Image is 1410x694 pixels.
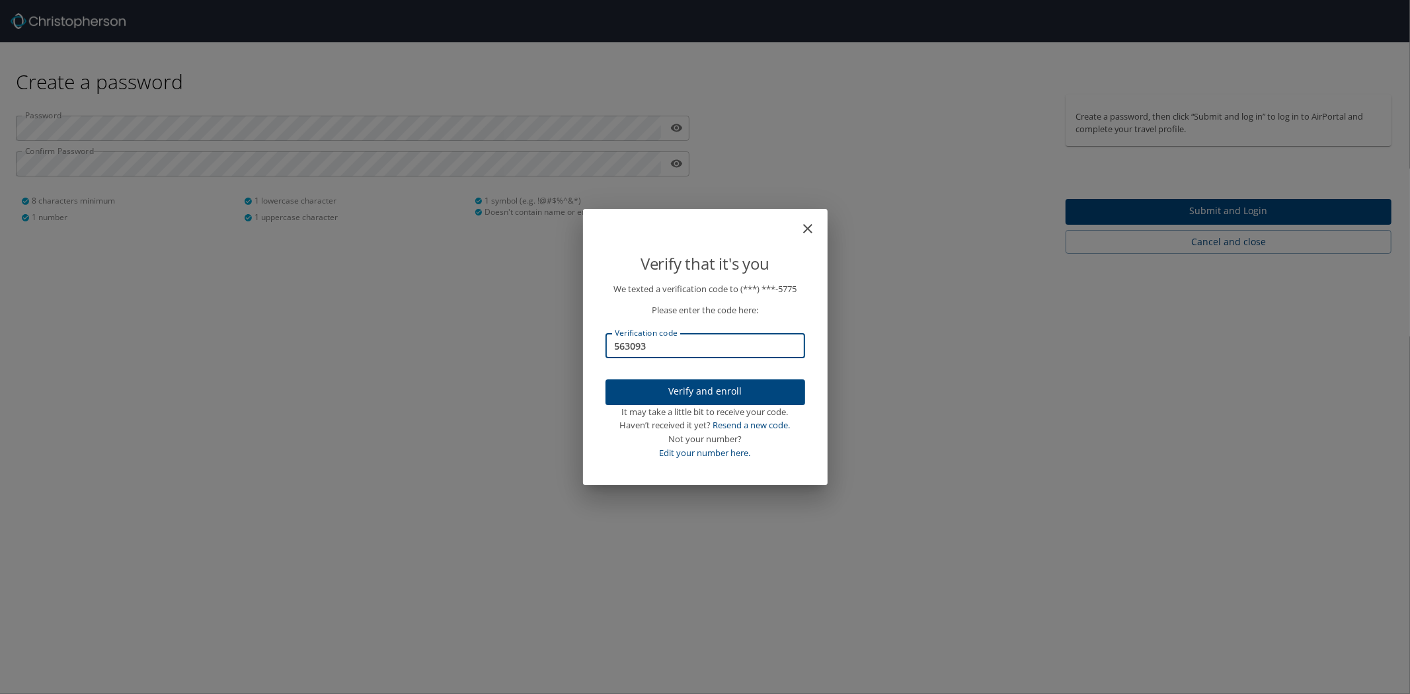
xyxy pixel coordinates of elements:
span: Verify and enroll [616,383,795,400]
p: Please enter the code here: [606,303,805,317]
p: Verify that it's you [606,251,805,276]
button: close [806,214,822,230]
div: Haven’t received it yet? [606,418,805,432]
a: Edit your number here. [660,447,751,459]
div: It may take a little bit to receive your code. [606,405,805,419]
p: We texted a verification code to (***) ***- 5775 [606,282,805,296]
button: Verify and enroll [606,379,805,405]
a: Resend a new code. [713,419,791,431]
div: Not your number? [606,432,805,446]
